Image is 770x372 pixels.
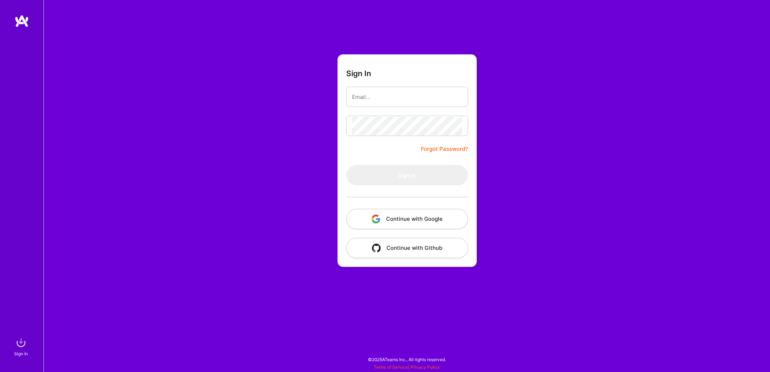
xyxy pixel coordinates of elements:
a: Privacy Policy [410,364,440,370]
div: Sign In [14,350,28,357]
img: icon [372,215,380,223]
a: Forgot Password? [421,145,468,153]
img: sign in [14,335,28,350]
button: Sign In [346,165,468,185]
input: Email... [352,88,462,106]
span: | [374,364,440,370]
img: icon [372,244,381,252]
a: sign inSign In [15,335,28,357]
button: Continue with Github [346,238,468,258]
h3: Sign In [346,69,371,78]
img: logo [15,15,29,28]
a: Terms of Service [374,364,408,370]
button: Continue with Google [346,209,468,229]
div: © 2025 ATeams Inc., All rights reserved. [44,350,770,368]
